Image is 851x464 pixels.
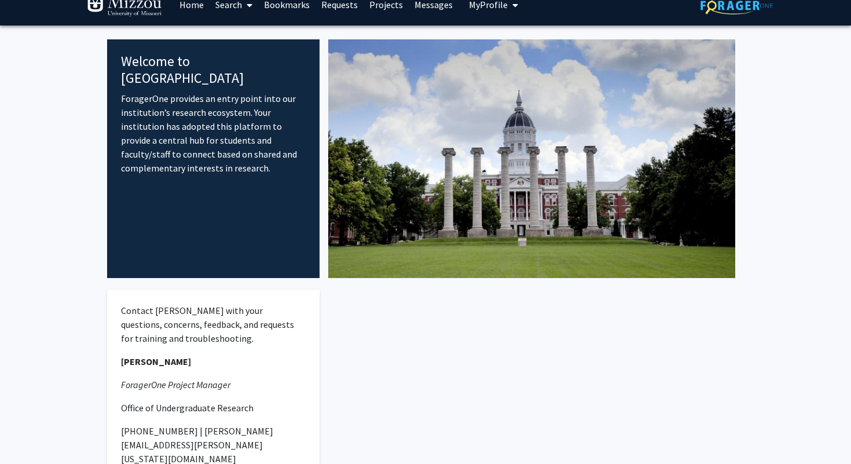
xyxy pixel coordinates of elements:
[121,53,306,87] h4: Welcome to [GEOGRAPHIC_DATA]
[121,92,306,175] p: ForagerOne provides an entry point into our institution’s research ecosystem. Your institution ha...
[9,412,49,455] iframe: Chat
[121,304,306,345] p: Contact [PERSON_NAME] with your questions, concerns, feedback, and requests for training and trou...
[121,356,191,367] strong: [PERSON_NAME]
[328,39,735,278] img: Cover Image
[121,401,306,415] p: Office of Undergraduate Research
[121,379,230,390] em: ForagerOne Project Manager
